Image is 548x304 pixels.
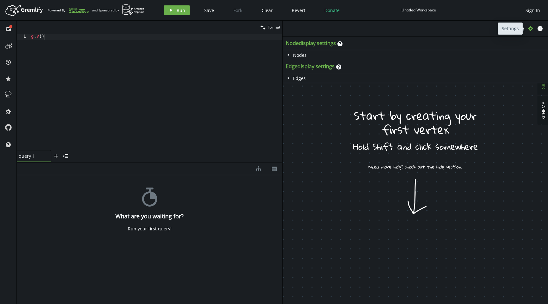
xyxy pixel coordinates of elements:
button: Fork [228,5,247,15]
button: Save [199,5,219,15]
div: Settings [498,23,523,35]
span: Clear [262,7,273,13]
button: Format [258,21,282,34]
span: Fork [233,7,242,13]
div: and Sponsored by [92,4,145,16]
h4: What are you waiting for? [115,213,184,220]
span: Sign In [525,7,540,13]
span: SCHEMA [540,102,546,120]
button: Nodes [283,50,310,60]
span: Revert [292,7,305,13]
button: Run [164,5,190,15]
span: Edges [293,75,306,81]
button: Revert [287,5,310,15]
div: Powered By [48,5,89,16]
div: Untitled Workspace [401,8,436,12]
span: Nodes [293,52,307,58]
div: 1 [17,34,30,40]
span: Donate [324,7,340,13]
button: Clear [257,5,277,15]
img: AWS Neptune [122,4,145,15]
h3: Edge display settings [286,63,335,70]
span: Save [204,7,214,13]
button: Edges [283,73,309,83]
span: Format [268,24,280,30]
span: Run [177,7,185,13]
div: Run your first query! [128,226,172,232]
span: query 1 [19,153,44,159]
button: Donate [320,5,344,15]
button: Sign In [522,5,543,15]
h3: Node display settings [286,40,336,47]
